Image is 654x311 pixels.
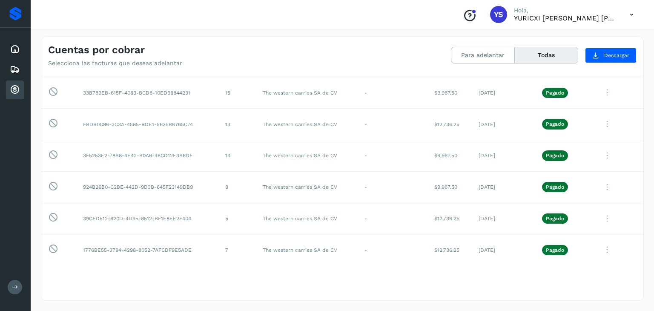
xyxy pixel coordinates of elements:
p: Pagado [546,121,564,127]
td: [DATE] [472,140,535,171]
td: 14 [218,140,256,171]
p: Pagado [546,247,564,253]
td: $12,736.25 [427,203,472,234]
div: Cuentas por cobrar [6,81,24,99]
td: - [358,109,427,140]
p: Pagado [546,90,564,96]
td: 15 [218,77,256,109]
h4: Cuentas por cobrar [48,44,145,56]
td: 7 [218,234,256,266]
td: The western carries SA de CV [256,234,358,266]
td: The western carries SA de CV [256,171,358,203]
td: FBDB0C96-3C3A-4585-BDE1-5635B6765C74 [76,109,218,140]
td: [DATE] [472,203,535,234]
td: 924B26B0-C2BE-442D-9D3B-645F23149DB9 [76,171,218,203]
p: Hola, [514,7,616,14]
p: Pagado [546,184,564,190]
td: - [358,171,427,203]
td: - [358,203,427,234]
td: [DATE] [472,171,535,203]
td: 1776BE55-3794-4298-8052-7AFCDF9E5ADE [76,234,218,266]
td: 5 [218,203,256,234]
td: [DATE] [472,234,535,266]
td: $9,967.50 [427,140,472,171]
button: Descargar [585,48,637,63]
td: - [358,77,427,109]
td: $9,967.50 [427,171,472,203]
button: Para adelantar [451,47,515,63]
td: 3F5253E2-78B8-4E42-B0A6-48CD12E3B8DF [76,140,218,171]
td: The western carries SA de CV [256,140,358,171]
td: [DATE] [472,77,535,109]
td: [DATE] [472,109,535,140]
div: Inicio [6,40,24,58]
button: Todas [515,47,578,63]
td: 13 [218,109,256,140]
td: 39CED512-620D-4D95-8512-BF1E8EE2F404 [76,203,218,234]
p: Pagado [546,216,564,222]
td: 8 [218,171,256,203]
span: Descargar [604,52,629,59]
td: The western carries SA de CV [256,109,358,140]
td: The western carries SA de CV [256,203,358,234]
td: $12,736.25 [427,109,472,140]
td: The western carries SA de CV [256,77,358,109]
td: - [358,140,427,171]
p: Pagado [546,153,564,158]
td: - [358,234,427,266]
td: $12,736.25 [427,234,472,266]
p: YURICXI SARAHI CANIZALES AMPARO [514,14,616,22]
p: Selecciona las facturas que deseas adelantar [48,60,182,67]
td: 33B789EB-615F-4063-BCD8-10ED96844231 [76,77,218,109]
div: Embarques [6,60,24,79]
td: $9,967.50 [427,77,472,109]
